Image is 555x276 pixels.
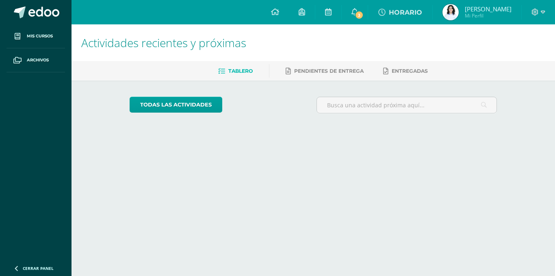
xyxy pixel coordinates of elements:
a: todas las Actividades [130,97,222,113]
a: Entregadas [383,65,428,78]
img: ba03608fe70962561b8196e8ac74154e.png [442,4,459,20]
span: Cerrar panel [23,265,54,271]
span: Mis cursos [27,33,53,39]
span: [PERSON_NAME] [465,5,512,13]
input: Busca una actividad próxima aquí... [317,97,497,113]
span: Archivos [27,57,49,63]
span: 3 [355,11,364,20]
span: HORARIO [389,9,422,16]
span: Entregadas [392,68,428,74]
a: Mis cursos [7,24,65,48]
span: Mi Perfil [465,12,512,19]
a: Pendientes de entrega [286,65,364,78]
a: Archivos [7,48,65,72]
a: Tablero [218,65,253,78]
span: Pendientes de entrega [294,68,364,74]
span: Tablero [228,68,253,74]
span: Actividades recientes y próximas [81,35,246,50]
